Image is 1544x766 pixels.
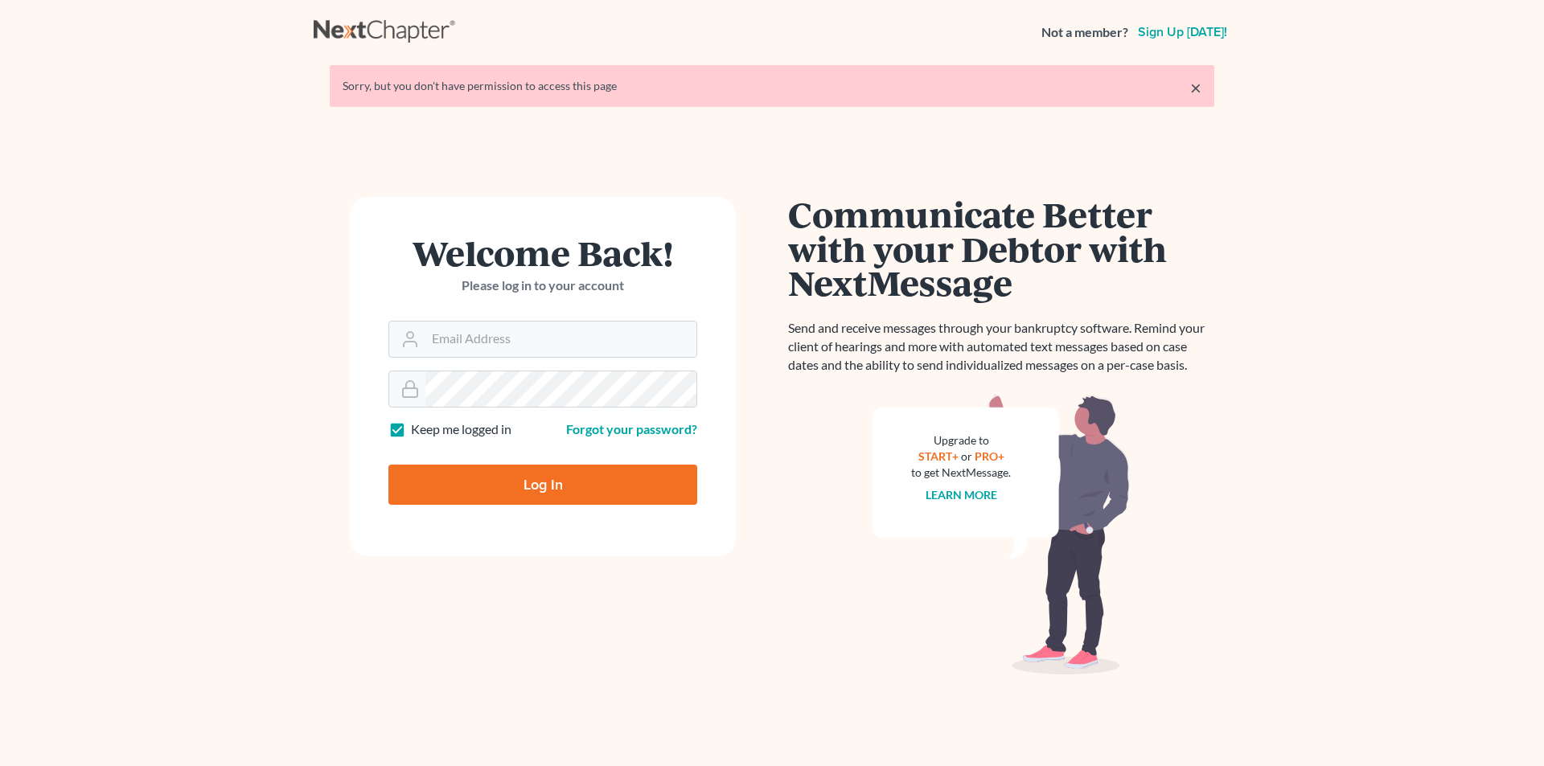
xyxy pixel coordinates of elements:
p: Send and receive messages through your bankruptcy software. Remind your client of hearings and mo... [788,319,1214,375]
a: Learn more [926,488,997,502]
a: Forgot your password? [566,421,697,436]
a: START+ [918,449,959,463]
div: to get NextMessage. [911,465,1011,481]
h1: Welcome Back! [388,236,697,270]
h1: Communicate Better with your Debtor with NextMessage [788,197,1214,300]
a: Sign up [DATE]! [1135,26,1230,39]
span: or [961,449,972,463]
label: Keep me logged in [411,420,511,439]
div: Upgrade to [911,432,1011,449]
p: Please log in to your account [388,276,697,295]
a: PRO+ [975,449,1004,463]
a: × [1190,78,1201,97]
input: Log In [388,465,697,505]
div: Sorry, but you don't have permission to access this page [343,78,1201,94]
img: nextmessage_bg-59042aed3d76b12b5cd301f8e5b87938c9018125f34e5fa2b7a6b67550977c72.svg [873,394,1130,675]
strong: Not a member? [1041,23,1128,42]
input: Email Address [425,322,696,357]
